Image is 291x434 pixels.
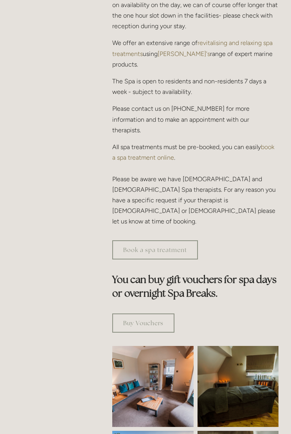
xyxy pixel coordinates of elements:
[112,40,274,58] a: revitalising and relaxing spa treatments
[112,104,278,136] p: Please contact us on [PHONE_NUMBER] for more information and to make an appointment with our ther...
[112,76,278,97] p: The Spa is open to residents and non-residents 7 days a week - subject to availability.
[112,142,278,227] p: All spa treatments must be pre-booked, you can easily . Please be aware we have [DEMOGRAPHIC_DATA...
[92,346,214,428] img: Waiting room, spa room, Losehill House Hotel and Spa
[158,50,210,58] a: [PERSON_NAME]'s
[112,314,174,333] a: Buy Vouchers
[112,274,278,300] strong: You can buy gift vouchers for spa days or overnight Spa Breaks.
[112,241,198,260] a: Book a spa treatment
[112,38,278,70] p: We offer an extensive range of using range of expert marine products.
